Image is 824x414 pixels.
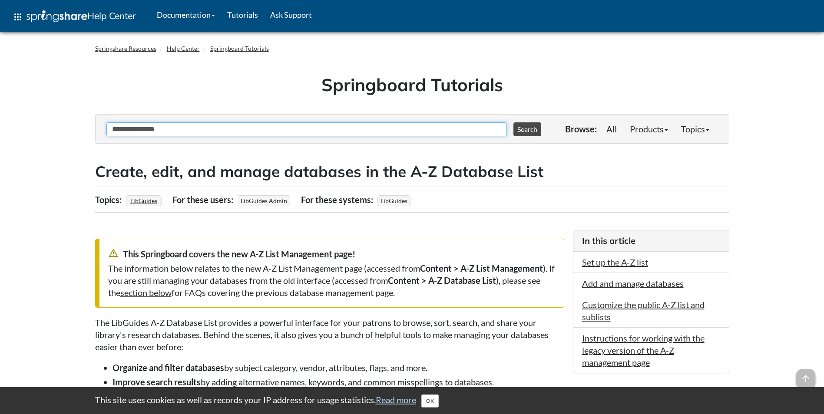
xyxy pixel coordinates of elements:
[420,263,543,273] strong: Content > A-Z List Management
[582,278,684,289] a: Add and manage databases
[210,45,269,52] a: Springboard Tutorials
[377,195,410,206] span: LibGuides
[7,4,142,30] a: apps Help Center
[13,12,23,22] span: apps
[151,4,221,26] a: Documentation
[388,275,496,286] strong: Content > A-Z Database List
[421,394,439,407] button: Close
[600,120,623,138] a: All
[623,120,675,138] a: Products
[113,361,564,374] li: by subject category, vendor, attributes, flags, and more.
[26,10,87,22] img: Springshare
[95,316,564,353] p: The LibGuides A-Z Database List provides a powerful interface for your patrons to browse, sort, s...
[796,369,815,388] span: arrow_upward
[172,191,235,208] div: For these users:
[87,10,136,21] span: Help Center
[565,123,597,135] p: Browse:
[113,362,224,373] strong: Organize and filter databases
[582,257,648,267] a: Set up the A-Z list
[102,72,723,97] h1: Springboard Tutorials
[95,191,124,208] div: Topics:
[582,333,705,368] a: Instructions for working with the legacy version of the A-Z management page
[113,377,201,387] strong: Improve search results
[108,248,555,260] div: This Springboard covers the new A-Z List Management page!
[95,161,729,182] h2: Create, edit, and manage databases in the A-Z Database List
[113,376,564,388] li: by adding alternative names, keywords, and common misspellings to databases.
[675,120,716,138] a: Topics
[221,4,264,26] a: Tutorials
[108,248,119,258] span: warning_amber
[167,45,200,52] a: Help Center
[86,394,738,407] div: This site uses cookies as well as records your IP address for usage statistics.
[129,194,159,207] a: LibGuides
[264,4,318,26] a: Ask Support
[796,370,815,380] a: arrow_upward
[582,299,705,322] a: Customize the public A-Z list and sublists
[301,191,375,208] div: For these systems:
[95,45,156,52] a: Springshare Resources
[238,195,290,206] span: LibGuides Admin
[376,394,416,405] a: Read more
[513,122,541,136] button: Search
[108,262,555,299] div: The information below relates to the new A-Z List Management page (accessed from ). If you are st...
[582,235,720,247] h3: In this article
[120,287,172,298] a: section below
